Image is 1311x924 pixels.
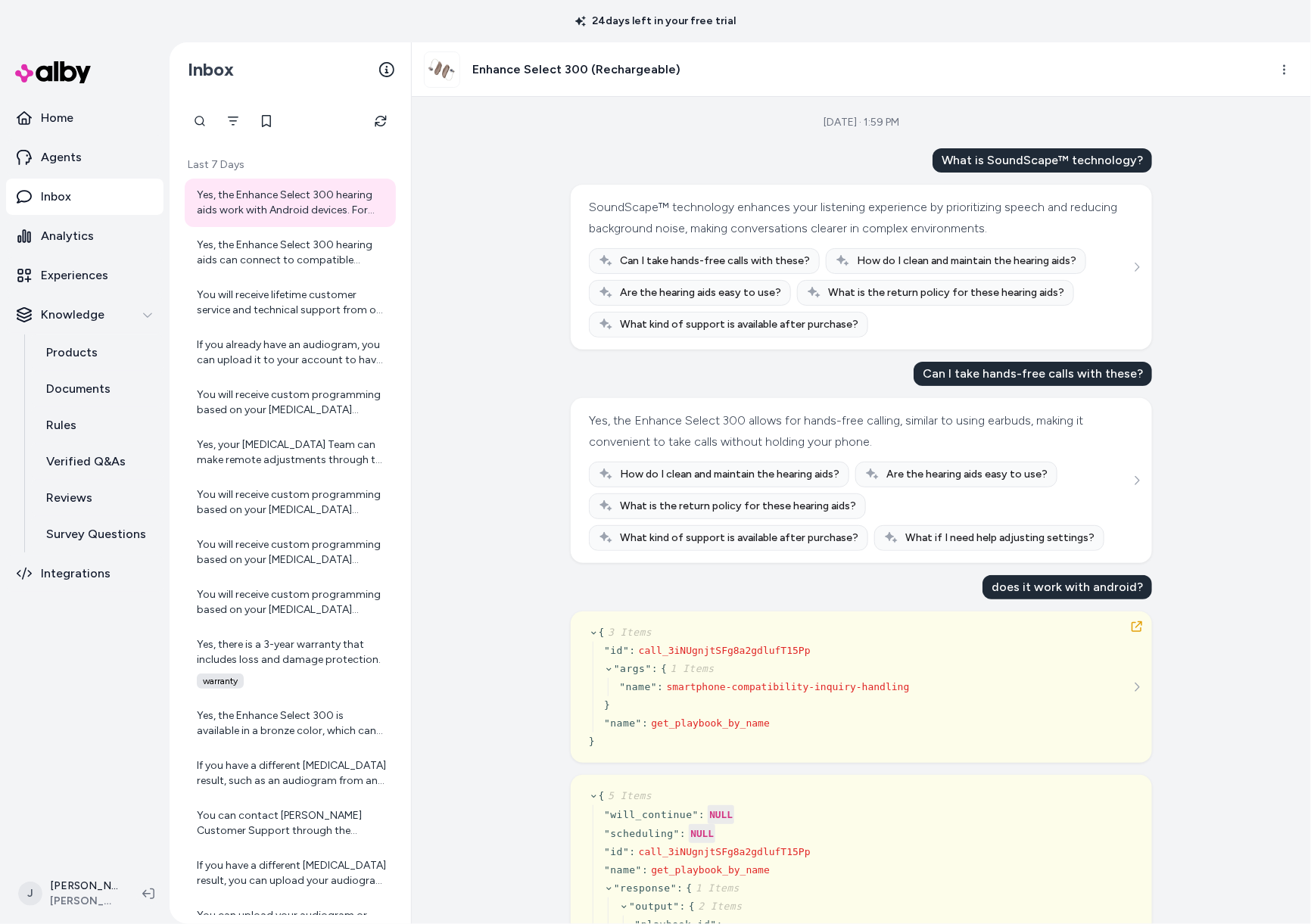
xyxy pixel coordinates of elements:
span: What is the return policy for these hearing aids? [620,499,856,514]
span: call_3iNUgnjtSFg8a2gdlufT15Pp [639,846,811,857]
p: Agents [41,148,82,166]
p: Knowledge [41,306,104,324]
span: } [589,736,595,747]
a: Experiences [6,257,163,294]
a: Yes, the Enhance Select 300 hearing aids can connect to compatible Android devices for streaming ... [185,229,396,277]
span: " will_continue " [604,809,699,820]
span: " id " [604,846,629,857]
a: Rules [31,407,163,443]
button: Filter [218,106,248,136]
span: smartphone-compatibility-inquiry-handling [667,681,910,692]
span: 5 Items [605,790,652,801]
span: { [661,663,715,674]
span: 2 Items [695,901,742,912]
p: Survey Questions [46,525,146,543]
span: 1 Items [668,663,715,674]
img: alby Logo [15,61,91,83]
span: J [18,882,42,906]
p: Documents [46,380,111,398]
div: If you have a different [MEDICAL_DATA] result, such as an audiogram from an in-clinic [MEDICAL_DA... [197,758,387,789]
div: If you already have an audiogram, you can upload it to your account to have your Jabra Enhance he... [197,338,387,368]
span: } [604,699,610,711]
img: sku_es300_bronze.jpg [425,52,459,87]
span: { [599,627,652,638]
a: Inbox [6,179,163,215]
a: Reviews [31,480,163,516]
a: Yes, the Enhance Select 300 is available in a bronze color, which can be selected to match your h... [185,699,396,748]
div: You will receive lifetime customer service and technical support from our US-based Customer Suppo... [197,288,387,318]
span: " name " [619,681,657,692]
span: get_playbook_by_name [651,717,770,729]
div: You can contact [PERSON_NAME] Customer Support through the following options: - Visit the Contact... [197,808,387,838]
p: Inbox [41,188,71,206]
div: Yes, your [MEDICAL_DATA] Team can make remote adjustments through the mobile app, providing conve... [197,437,387,468]
a: If you have a different [MEDICAL_DATA] result, you can upload your audiogram or existing [MEDICAL... [185,849,396,898]
p: Home [41,109,73,127]
span: 1 Items [693,882,740,894]
div: You will receive custom programming based on your [MEDICAL_DATA] results, and you can work with o... [197,587,387,618]
span: get_playbook_by_name [651,864,770,876]
div: Yes, there is a 3-year warranty that includes loss and damage protection. [197,637,387,667]
span: " output " [629,901,680,912]
a: Agents [6,139,163,176]
div: Yes, the Enhance Select 300 hearing aids work with Android devices. For detailed compatibility in... [197,188,387,218]
a: If you have a different [MEDICAL_DATA] result, such as an audiogram from an in-clinic [MEDICAL_DA... [185,749,396,798]
a: Survey Questions [31,516,163,552]
div: Yes, the Enhance Select 300 hearing aids can connect to compatible Android devices for streaming ... [197,238,387,268]
a: You will receive custom programming based on your [MEDICAL_DATA] results, and you can work with o... [185,578,396,627]
a: Analytics [6,218,163,254]
a: Yes, the Enhance Select 300 hearing aids work with Android devices. For detailed compatibility in... [185,179,396,227]
div: : [680,826,686,842]
div: [DATE] · 1:59 PM [824,115,899,130]
span: [PERSON_NAME] [50,894,118,909]
div: : [680,899,686,914]
span: What is the return policy for these hearing aids? [828,285,1064,300]
p: Experiences [41,266,108,285]
div: : [677,881,683,896]
button: Knowledge [6,297,163,333]
span: How do I clean and maintain the hearing aids? [857,254,1076,269]
span: " args " [614,663,652,674]
div: NULL [689,824,715,843]
div: : [642,716,648,731]
div: SoundScape™ technology enhances your listening experience by prioritizing speech and reducing bac... [589,197,1130,239]
button: See more [1128,258,1146,276]
span: " name " [604,717,642,729]
div: You will receive custom programming based on your [MEDICAL_DATA] results, and you can work with o... [197,387,387,418]
a: Yes, your [MEDICAL_DATA] Team can make remote adjustments through the mobile app, providing conve... [185,428,396,477]
span: Can I take hands-free calls with these? [620,254,810,269]
p: Integrations [41,565,111,583]
div: Can I take hands-free calls with these? [914,362,1152,386]
div: You will receive custom programming based on your [MEDICAL_DATA] results, and you can work with o... [197,537,387,568]
p: Products [46,344,98,362]
p: Reviews [46,489,92,507]
span: How do I clean and maintain the hearing aids? [620,467,839,482]
p: Analytics [41,227,94,245]
a: Products [31,334,163,371]
button: See more [1128,471,1146,490]
button: See more [1128,678,1146,696]
span: " response " [614,882,677,894]
a: Home [6,100,163,136]
p: Last 7 Days [185,157,396,173]
span: Are the hearing aids easy to use? [886,467,1048,482]
p: 24 days left in your free trial [566,14,745,29]
span: 3 Items [605,627,652,638]
span: { [599,790,652,801]
p: Rules [46,416,76,434]
div: You will receive custom programming based on your [MEDICAL_DATA] results, and you can work with o... [197,487,387,518]
p: [PERSON_NAME] [50,879,118,894]
span: Are the hearing aids easy to use? [620,285,781,300]
a: Documents [31,371,163,407]
div: : [642,863,648,878]
span: warranty [197,674,244,689]
div: Yes, the Enhance Select 300 allows for hands-free calling, similar to using earbuds, making it co... [589,410,1130,453]
span: " id " [604,645,629,656]
a: Yes, there is a 3-year warranty that includes loss and damage protection.warranty [185,628,396,698]
a: You will receive lifetime customer service and technical support from our US-based Customer Suppo... [185,278,396,327]
span: call_3iNUgnjtSFg8a2gdlufT15Pp [639,645,811,656]
h2: Inbox [188,58,234,81]
div: : [630,643,636,658]
a: You will receive custom programming based on your [MEDICAL_DATA] results, and you can work with o... [185,378,396,427]
div: : [699,807,705,823]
